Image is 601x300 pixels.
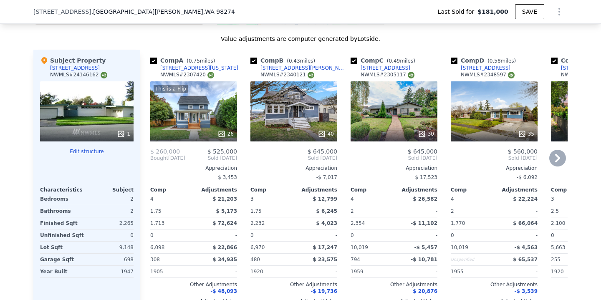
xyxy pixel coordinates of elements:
span: $ 17,247 [313,245,337,250]
span: $ 645,000 [308,148,337,155]
div: Other Adjustments [351,281,437,288]
img: NWMLS Logo [508,72,515,78]
span: 0.75 [189,58,200,64]
div: - [195,266,237,277]
div: [STREET_ADDRESS] [461,65,510,71]
div: Comp [451,187,494,193]
span: $ 3,453 [218,174,237,180]
div: 2 [351,205,392,217]
div: NWMLS # 2305117 [361,71,414,78]
span: 3 [551,196,554,202]
span: -$ 5,457 [414,245,437,250]
div: Unfinished Sqft [40,229,85,241]
a: [STREET_ADDRESS][US_STATE] [150,65,238,71]
div: Comp C [351,56,419,65]
span: $ 260,000 [150,148,180,155]
div: - [496,229,538,241]
div: Comp [150,187,194,193]
div: Appreciation [150,165,237,171]
div: Appreciation [250,165,337,171]
div: 35 [518,130,534,138]
div: 40 [318,130,334,138]
div: Comp B [250,56,318,65]
span: $ 21,203 [212,196,237,202]
span: 0 [250,232,254,238]
div: 1920 [250,266,292,277]
div: - [496,205,538,217]
div: Adjustments [294,187,337,193]
span: , [GEOGRAPHIC_DATA][PERSON_NAME] [91,8,235,16]
span: -$ 7,017 [316,174,337,180]
div: - [195,229,237,241]
div: Adjustments [394,187,437,193]
span: $ 65,537 [513,257,538,262]
span: ( miles) [384,58,419,64]
div: 2 [88,205,134,217]
div: 1959 [351,266,392,277]
div: Comp [351,187,394,193]
span: 3 [250,196,254,202]
span: 4 [351,196,354,202]
span: $ 5,173 [216,208,237,214]
a: [STREET_ADDRESS] [451,65,510,71]
div: 1920 [551,266,593,277]
span: $ 22,224 [513,196,538,202]
div: 1.75 [250,205,292,217]
div: Subject [87,187,134,193]
span: 4 [150,196,154,202]
div: Bedrooms [40,193,85,205]
div: Comp D [451,56,519,65]
span: $ 72,624 [212,220,237,226]
span: Sold [DATE] [351,155,437,161]
div: Other Adjustments [250,281,337,288]
span: $ 66,064 [513,220,538,226]
span: 0.43 [289,58,300,64]
span: [STREET_ADDRESS] [33,8,91,16]
div: - [396,229,437,241]
span: , WA 98274 [203,8,235,15]
span: 10,019 [451,245,468,250]
div: Unspecified [451,254,492,265]
div: 1905 [150,266,192,277]
div: 2 [451,205,492,217]
div: - [295,229,337,241]
div: [STREET_ADDRESS][PERSON_NAME] [260,65,347,71]
span: $ 22,866 [212,245,237,250]
div: [STREET_ADDRESS][US_STATE] [160,65,238,71]
div: Other Adjustments [451,281,538,288]
span: Sold [DATE] [250,155,337,161]
div: Year Built [40,266,85,277]
button: Show Options [551,3,568,20]
div: NWMLS # 2307420 [160,71,214,78]
span: -$ 11,102 [411,220,437,226]
span: 2,232 [250,220,265,226]
span: 0 [451,232,454,238]
div: Subject Property [40,56,106,65]
span: $ 6,245 [316,208,337,214]
div: 2,265 [88,217,134,229]
div: 1.75 [150,205,192,217]
span: 4 [451,196,454,202]
div: Comp [551,187,594,193]
img: NWMLS Logo [101,72,107,78]
div: Adjustments [494,187,538,193]
div: 30 [418,130,434,138]
span: 10,019 [351,245,368,250]
button: Edit structure [40,148,134,155]
span: 0 [351,232,354,238]
span: $ 17,523 [415,174,437,180]
span: 0 [551,232,554,238]
a: [STREET_ADDRESS] [351,65,410,71]
div: Garage Sqft [40,254,85,265]
span: 0.49 [389,58,400,64]
div: - [496,266,538,277]
div: 2.5 [551,205,593,217]
div: Value adjustments are computer generated by Lotside . [33,35,568,43]
span: ( miles) [183,58,218,64]
div: Lot Sqft [40,242,85,253]
div: [STREET_ADDRESS] [361,65,410,71]
span: -$ 4,563 [515,245,538,250]
div: Appreciation [451,165,538,171]
div: - [396,205,437,217]
div: NWMLS # 2340121 [260,71,314,78]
